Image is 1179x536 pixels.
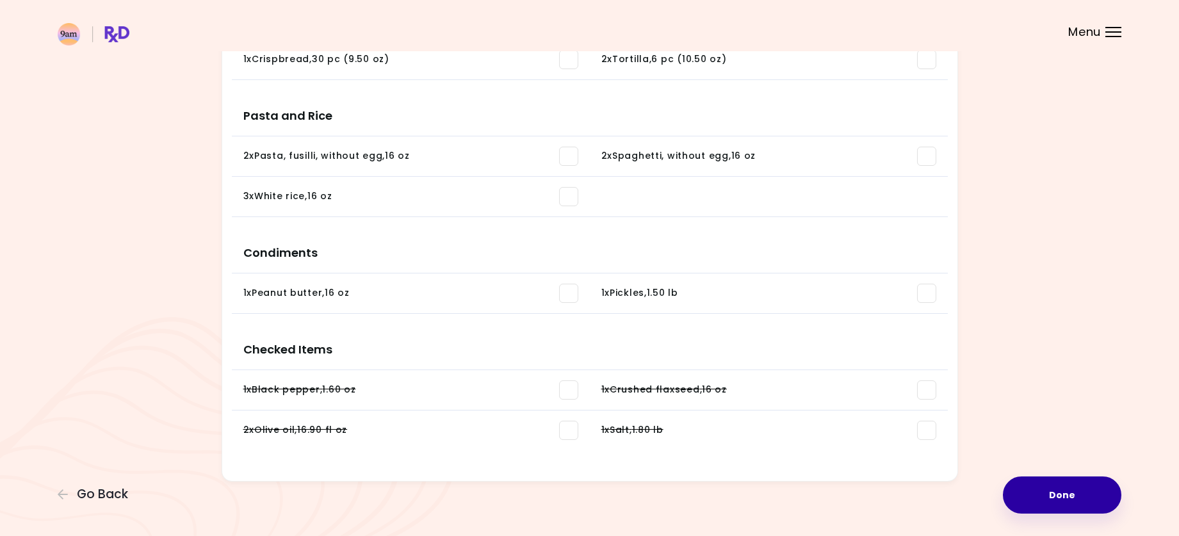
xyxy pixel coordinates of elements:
h3: Condiments [232,222,948,273]
div: 2 x Olive oil , 16.90 fl oz [243,424,348,437]
button: Go Back [58,487,134,501]
div: 1 x Salt , 1.80 lb [601,424,663,437]
div: 2 x Tortilla , 6 pc (10.50 oz) [601,53,727,66]
div: 1 x Pickles , 1.50 lb [601,287,678,300]
div: 1 x Peanut butter , 16 oz [243,287,350,300]
div: 1 x Crispbread , 30 pc (9.50 oz) [243,53,389,66]
div: 1 x Black pepper , 1.60 oz [243,384,356,396]
div: 3 x White rice , 16 oz [243,190,332,203]
div: 1 x Crushed flaxseed , 16 oz [601,384,727,396]
span: Menu [1068,26,1101,38]
div: 2 x Spaghetti, without egg , 16 oz [601,150,756,163]
div: 2 x Pasta, fusilli, without egg , 16 oz [243,150,410,163]
button: Done [1003,476,1121,514]
h3: Pasta and Rice [232,85,948,136]
h3: Checked Items [232,319,948,370]
span: Go Back [77,487,128,501]
img: RxDiet [58,23,129,45]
